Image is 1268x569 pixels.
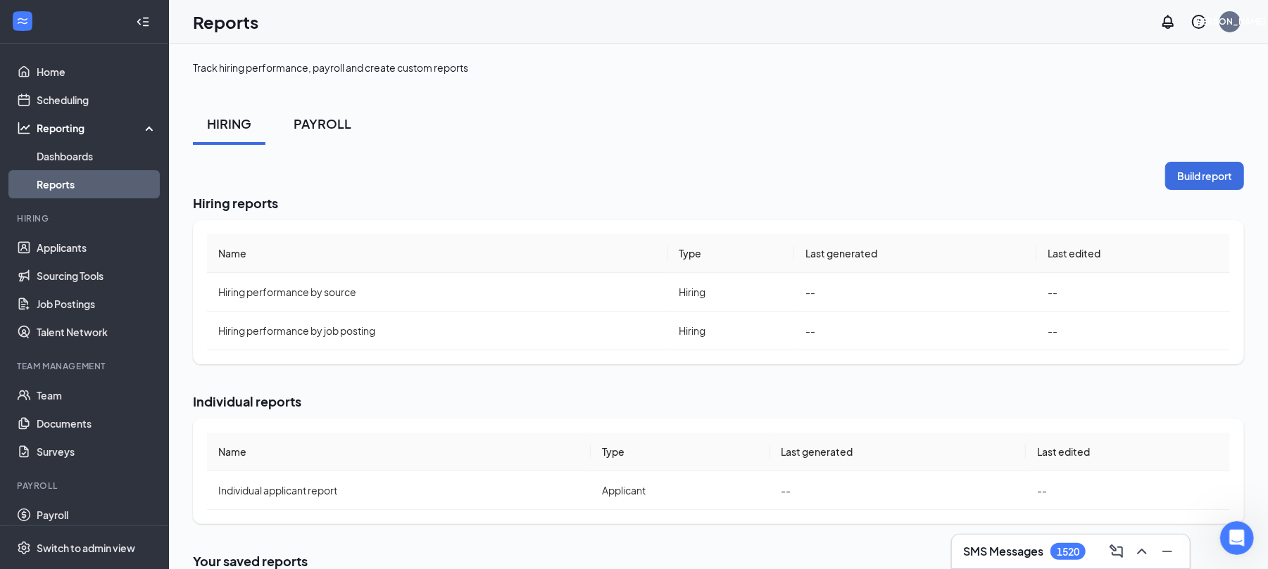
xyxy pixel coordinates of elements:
button: Build report [1165,162,1244,190]
a: Applicants [37,234,157,262]
button: ComposeMessage [1105,540,1128,563]
th: Last edited [1036,234,1230,273]
span: Individual applicant report [218,484,337,497]
td: -- [1026,471,1230,510]
svg: Notifications [1160,13,1176,30]
td: -- [1036,273,1230,312]
svg: Analysis [17,121,31,135]
a: Talent Network [37,318,157,346]
div: 1520 [1057,546,1079,558]
th: Type [591,433,770,471]
th: Last generated [794,234,1036,273]
button: ChevronUp [1131,540,1153,563]
a: Payroll [37,501,157,529]
th: Name [207,234,668,273]
div: HIRING [207,115,251,132]
td: -- [794,312,1036,350]
a: Job Postings [37,290,157,318]
a: Sourcing Tools [37,262,157,290]
div: Reporting [37,121,158,135]
a: Team [37,381,157,409]
td: -- [794,273,1036,312]
h1: Reports [193,10,258,34]
span: Hiring performance by source [218,286,356,298]
svg: ChevronUp [1134,543,1150,560]
a: Documents [37,409,157,437]
a: Reports [37,170,157,198]
th: Type [668,234,795,273]
div: Team Management [17,360,154,372]
th: Last generated [770,433,1026,471]
span: Hiring performance by job posting [218,324,375,337]
th: Name [207,433,591,471]
div: PAYROLL [294,115,351,132]
a: Surveys [37,437,157,466]
iframe: Intercom live chat [1220,521,1254,555]
h3: SMS Messages [963,544,1043,559]
button: Minimize [1156,540,1179,563]
th: Last edited [1026,433,1230,471]
div: Payroll [17,480,154,492]
div: Switch to admin view [37,541,135,555]
svg: Collapse [136,15,150,29]
svg: Settings [17,541,31,555]
td: Hiring [668,273,795,312]
td: -- [770,471,1026,510]
td: Applicant [591,471,770,510]
h2: Hiring reports [193,194,1244,212]
svg: QuestionInfo [1191,13,1207,30]
a: Dashboards [37,142,157,170]
div: Track hiring performance, payroll and create custom reports [193,60,468,75]
td: -- [1036,312,1230,350]
svg: WorkstreamLogo [15,14,30,28]
svg: ComposeMessage [1108,543,1125,560]
h2: Individual reports [193,392,1244,410]
div: Hiring [17,212,154,224]
td: Hiring [668,312,795,350]
svg: Minimize [1159,543,1176,560]
a: Home [37,58,157,86]
div: [PERSON_NAME] [1194,15,1267,27]
a: Scheduling [37,86,157,114]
